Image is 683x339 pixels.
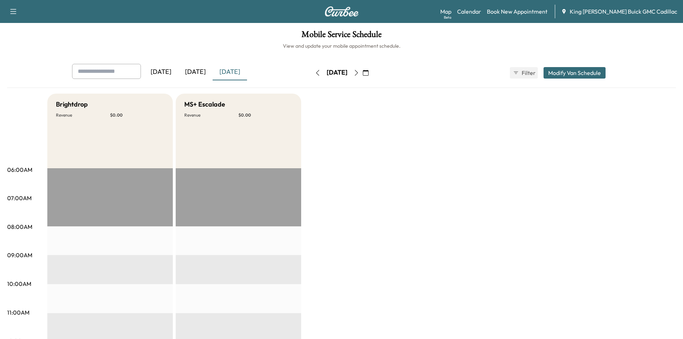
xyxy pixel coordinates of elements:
[327,68,347,77] div: [DATE]
[444,15,451,20] div: Beta
[487,7,547,16] a: Book New Appointment
[7,308,29,317] p: 11:00AM
[7,30,676,42] h1: Mobile Service Schedule
[56,112,110,118] p: Revenue
[238,112,293,118] p: $ 0.00
[56,99,88,109] h5: Brightdrop
[570,7,677,16] span: King [PERSON_NAME] Buick GMC Cadillac
[510,67,538,79] button: Filter
[544,67,606,79] button: Modify Van Schedule
[7,279,31,288] p: 10:00AM
[440,7,451,16] a: MapBeta
[324,6,359,17] img: Curbee Logo
[457,7,481,16] a: Calendar
[184,99,225,109] h5: MS+ Escalade
[110,112,164,118] p: $ 0.00
[7,194,32,202] p: 07:00AM
[522,69,535,77] span: Filter
[7,251,32,259] p: 09:00AM
[184,112,238,118] p: Revenue
[178,64,213,80] div: [DATE]
[213,64,247,80] div: [DATE]
[7,165,32,174] p: 06:00AM
[7,222,32,231] p: 08:00AM
[144,64,178,80] div: [DATE]
[7,42,676,50] h6: View and update your mobile appointment schedule.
